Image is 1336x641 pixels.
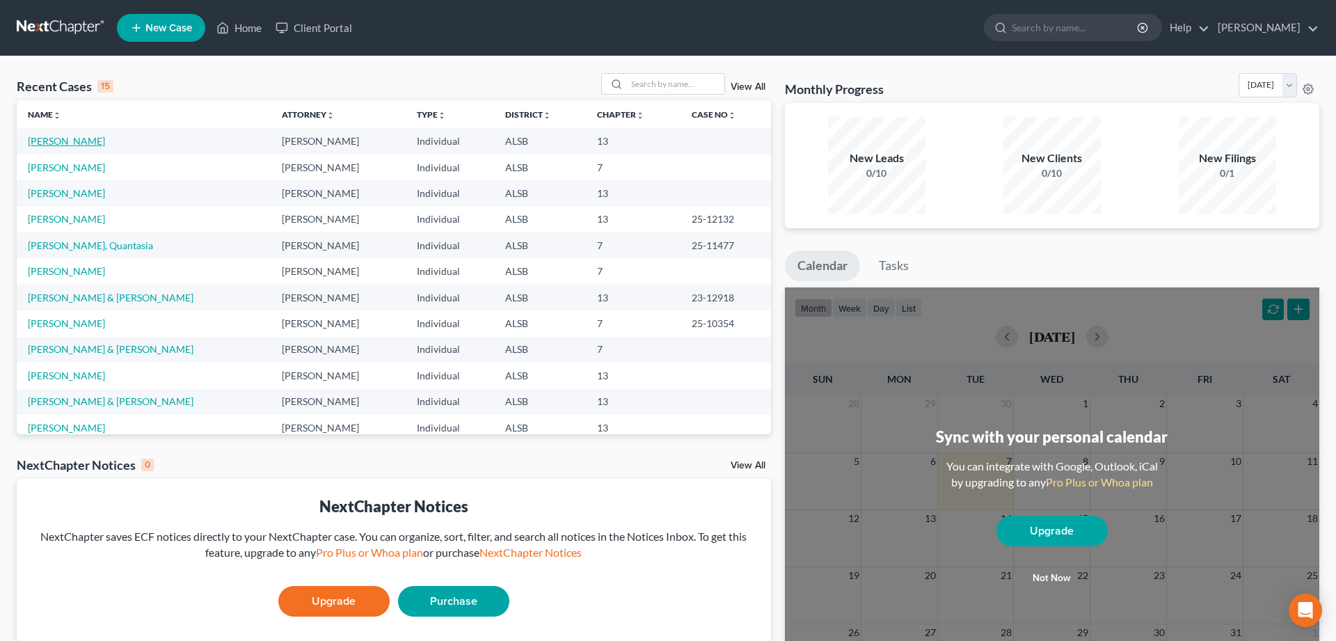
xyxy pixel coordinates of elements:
[1003,166,1101,180] div: 0/10
[271,415,405,441] td: [PERSON_NAME]
[1289,594,1322,627] div: Open Intercom Messenger
[28,187,105,199] a: [PERSON_NAME]
[271,128,405,154] td: [PERSON_NAME]
[828,150,925,166] div: New Leads
[28,422,105,434] a: [PERSON_NAME]
[494,337,587,363] td: ALSB
[28,529,760,561] div: NextChapter saves ECF notices directly to your NextChapter case. You can organize, sort, filter, ...
[209,15,269,40] a: Home
[586,258,680,284] td: 7
[406,310,494,336] td: Individual
[271,232,405,258] td: [PERSON_NAME]
[326,111,335,120] i: unfold_more
[494,155,587,180] td: ALSB
[406,337,494,363] td: Individual
[271,258,405,284] td: [PERSON_NAME]
[271,180,405,206] td: [PERSON_NAME]
[406,155,494,180] td: Individual
[406,232,494,258] td: Individual
[1046,475,1153,489] a: Pro Plus or Whoa plan
[586,337,680,363] td: 7
[996,564,1108,592] button: Not now
[1179,150,1276,166] div: New Filings
[597,109,644,120] a: Chapterunfold_more
[586,207,680,232] td: 13
[627,74,724,94] input: Search by name...
[494,207,587,232] td: ALSB
[479,546,582,559] a: NextChapter Notices
[586,389,680,415] td: 13
[28,292,193,303] a: [PERSON_NAME] & [PERSON_NAME]
[543,111,551,120] i: unfold_more
[53,111,61,120] i: unfold_more
[494,232,587,258] td: ALSB
[731,461,765,470] a: View All
[681,207,771,232] td: 25-12132
[586,415,680,441] td: 13
[28,496,760,517] div: NextChapter Notices
[316,546,423,559] a: Pro Plus or Whoa plan
[1003,150,1101,166] div: New Clients
[406,389,494,415] td: Individual
[785,81,884,97] h3: Monthly Progress
[828,166,925,180] div: 0/10
[941,459,1163,491] div: You can integrate with Google, Outlook, iCal by upgrading to any
[936,426,1168,448] div: Sync with your personal calendar
[398,586,509,617] a: Purchase
[438,111,446,120] i: unfold_more
[1012,15,1139,40] input: Search by name...
[282,109,335,120] a: Attorneyunfold_more
[145,23,192,33] span: New Case
[586,310,680,336] td: 7
[28,135,105,147] a: [PERSON_NAME]
[17,457,154,473] div: NextChapter Notices
[586,128,680,154] td: 13
[692,109,736,120] a: Case Nounfold_more
[28,343,193,355] a: [PERSON_NAME] & [PERSON_NAME]
[28,239,153,251] a: [PERSON_NAME], Quantasia
[494,258,587,284] td: ALSB
[406,258,494,284] td: Individual
[728,111,736,120] i: unfold_more
[505,109,551,120] a: Districtunfold_more
[271,363,405,388] td: [PERSON_NAME]
[28,370,105,381] a: [PERSON_NAME]
[586,232,680,258] td: 7
[731,82,765,92] a: View All
[494,180,587,206] td: ALSB
[278,586,390,617] a: Upgrade
[681,310,771,336] td: 25-10354
[406,128,494,154] td: Individual
[996,516,1108,546] a: Upgrade
[494,363,587,388] td: ALSB
[271,337,405,363] td: [PERSON_NAME]
[681,232,771,258] td: 25-11477
[586,180,680,206] td: 13
[97,80,113,93] div: 15
[271,155,405,180] td: [PERSON_NAME]
[494,389,587,415] td: ALSB
[494,310,587,336] td: ALSB
[28,395,193,407] a: [PERSON_NAME] & [PERSON_NAME]
[269,15,359,40] a: Client Portal
[28,213,105,225] a: [PERSON_NAME]
[636,111,644,120] i: unfold_more
[586,155,680,180] td: 7
[494,285,587,310] td: ALSB
[28,161,105,173] a: [PERSON_NAME]
[1179,166,1276,180] div: 0/1
[681,285,771,310] td: 23-12918
[1211,15,1319,40] a: [PERSON_NAME]
[586,285,680,310] td: 13
[417,109,446,120] a: Typeunfold_more
[406,285,494,310] td: Individual
[17,78,113,95] div: Recent Cases
[406,180,494,206] td: Individual
[494,415,587,441] td: ALSB
[586,363,680,388] td: 13
[271,285,405,310] td: [PERSON_NAME]
[785,251,860,281] a: Calendar
[866,251,921,281] a: Tasks
[28,109,61,120] a: Nameunfold_more
[494,128,587,154] td: ALSB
